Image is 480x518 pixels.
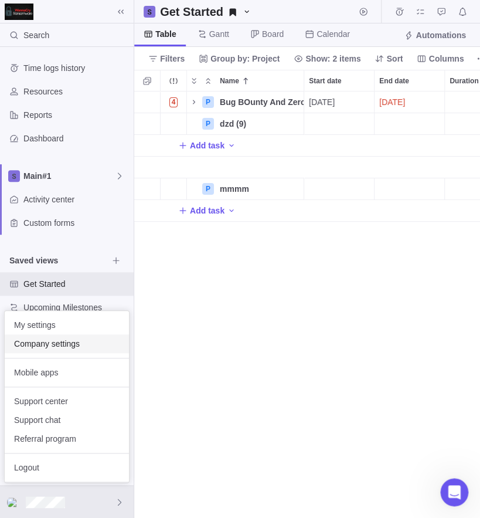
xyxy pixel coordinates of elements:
a: Logout [5,458,129,477]
div: Knowledge base [24,200,196,212]
div: Close [202,19,223,40]
a: Product updates [17,174,217,195]
a: Company settings [5,334,129,353]
span: Mobile apps [14,367,120,378]
iframe: Intercom live chat [440,478,468,506]
a: My settings [5,316,129,334]
div: AI Agent and team can help [24,140,178,153]
a: Knowledge base [17,195,217,217]
img: Show [7,497,21,507]
div: Product updates [24,178,196,191]
span: Referral program [14,433,120,445]
span: Messages [156,395,196,404]
a: Referral program [5,429,129,448]
a: Support center [5,392,129,411]
img: logo [23,21,42,40]
span: Logout [14,462,120,473]
span: Company settings [14,338,120,350]
img: Profile image for Fin [182,133,196,147]
div: <h1<BEs [7,495,21,509]
span: Home [45,395,72,404]
p: How can we help? [23,83,211,103]
button: Messages [117,366,234,413]
div: Ask a question [24,128,178,140]
span: Support chat [14,414,120,426]
a: Mobile apps [5,363,129,382]
span: My settings [14,319,120,331]
span: Support center [14,395,120,407]
a: Support chat [5,411,129,429]
img: Profile image for Support [159,19,183,42]
a: Webinars [17,217,217,239]
div: Ask a questionAI Agent and team can helpProfile image for Fin [12,118,223,162]
div: Webinars [24,222,196,234]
